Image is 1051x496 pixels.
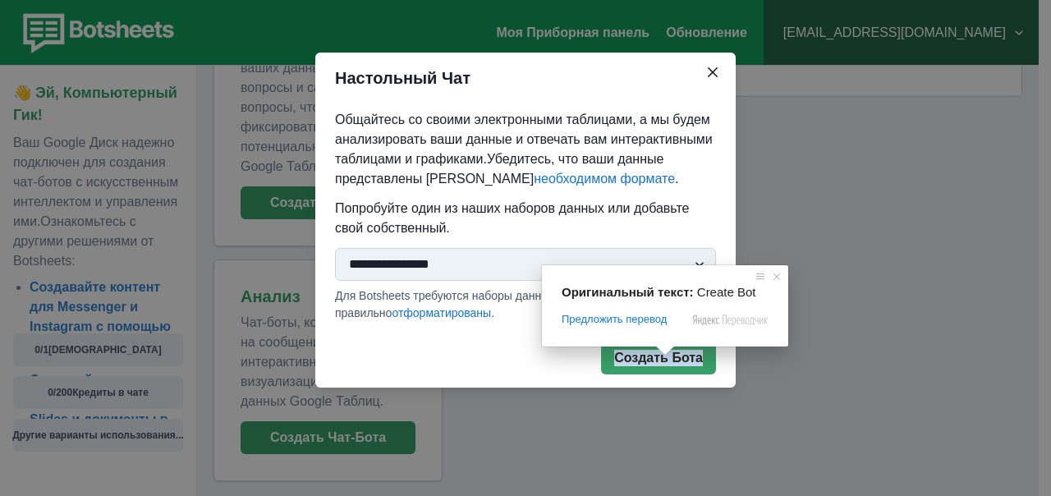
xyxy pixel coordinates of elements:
ya-tr-span: . [491,306,494,319]
span: Оригинальный текст: [562,285,694,299]
span: Create Bot [697,285,756,299]
ya-tr-span: Создать Бота [614,350,703,365]
a: необходимом формате [534,172,675,186]
ya-tr-span: . [675,172,678,186]
ya-tr-span: Попробуйте один из наших наборов данных или добавьте свой собственный. [335,201,689,235]
a: отформатированы [392,306,491,319]
button: Создать Бота [601,342,716,374]
ya-tr-span: Настольный Чат [335,69,470,87]
ya-tr-span: Убедитесь, что ваши данные представлены [PERSON_NAME] [335,152,663,186]
ya-tr-span: Общайтесь со своими электронными таблицами, а мы будем анализировать ваши данные и отвечать вам и... [335,113,713,166]
span: Предложить перевод [562,312,667,327]
button: Закрыть [700,59,726,85]
ya-tr-span: Для Botsheets требуются наборы данных. [335,289,558,302]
